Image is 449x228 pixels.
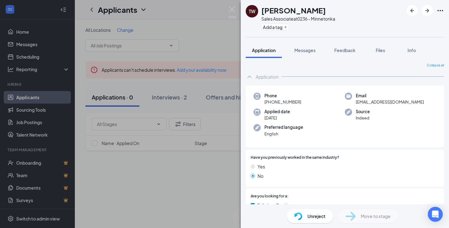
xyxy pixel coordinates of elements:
svg: ArrowRight [423,7,431,14]
span: Preferred language [264,124,303,130]
span: Yes [258,163,265,170]
div: Application [256,74,279,80]
span: Info [408,47,416,53]
div: Sales Associate at 0236 - Minnetonka [261,16,335,22]
svg: Plus [284,25,287,29]
span: Indeed [356,115,370,121]
span: Files [376,47,385,53]
button: ArrowLeftNew [407,5,418,16]
span: Phone [264,93,301,99]
span: Source [356,109,370,115]
span: Application [252,47,276,53]
h1: [PERSON_NAME] [261,5,326,16]
span: Unreject [307,213,326,220]
div: Open Intercom Messenger [428,207,443,222]
span: Are you looking for a: [251,193,288,199]
svg: Ellipses [437,7,444,14]
span: Collapse all [427,63,444,68]
div: TW [249,8,255,14]
span: Applied date [264,109,290,115]
span: Feedback [334,47,355,53]
span: [PHONE_NUMBER] [264,99,301,105]
span: No [258,172,263,179]
span: [EMAIL_ADDRESS][DOMAIN_NAME] [356,99,424,105]
span: Have you previously worked in the same industry? [251,155,339,161]
svg: ChevronUp [246,73,253,80]
span: [DATE] [264,115,290,121]
span: Move to stage [361,213,391,220]
span: English [264,131,303,137]
svg: ArrowLeftNew [408,7,416,14]
span: Messages [294,47,316,53]
span: Full-time Position [257,202,293,209]
button: ArrowRight [422,5,433,16]
span: Email [356,93,424,99]
button: PlusAdd a tag [261,24,289,30]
